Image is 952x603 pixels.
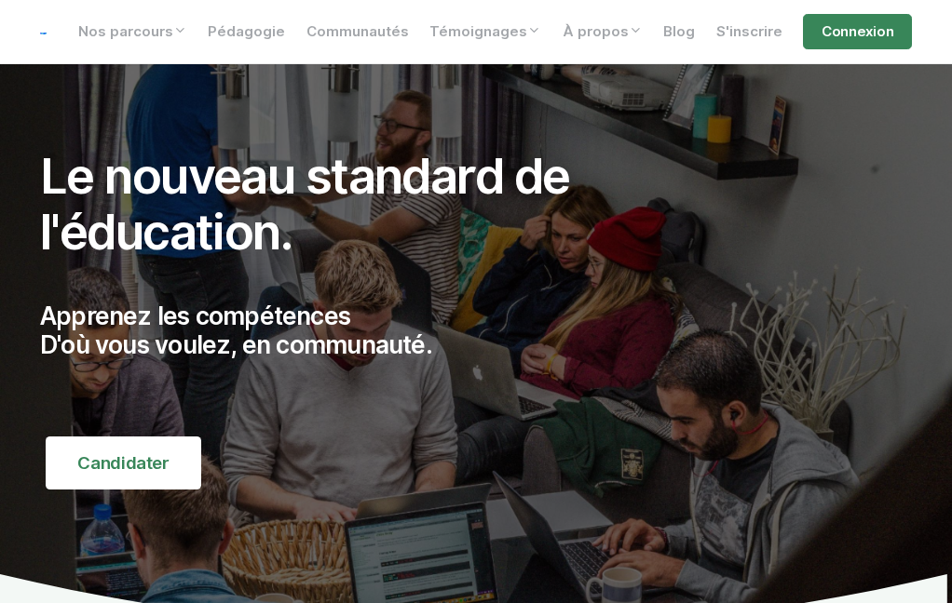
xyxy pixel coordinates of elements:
a: Pédagogie [197,14,296,49]
a: Communautés [295,14,419,49]
a: Nos parcours [67,14,197,49]
a: Candidater [46,436,202,489]
a: Témoignages [419,14,552,49]
p: Apprenez les compétences D'où vous voulez, en communauté. [40,301,614,360]
a: À propos [551,14,653,49]
a: Blog [653,14,706,49]
a: S'inscrire [705,14,793,49]
h1: Le nouveau standard de l'éducation. [40,148,614,260]
img: logo [40,33,47,34]
a: Connexion [803,14,912,49]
